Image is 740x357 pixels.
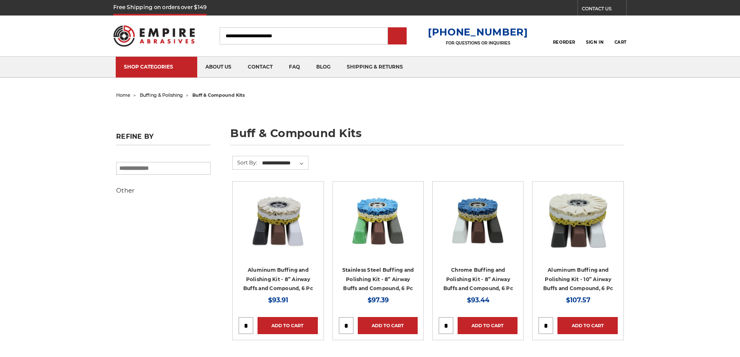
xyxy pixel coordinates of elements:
span: $93.44 [467,296,489,304]
a: 10 inch airway buff and polishing compound kit for aluminum [538,187,617,266]
select: Sort By: [261,157,308,169]
h5: Refine by [116,133,211,145]
a: Aluminum Buffing and Polishing Kit - 8” Airway Buffs and Compound, 6 Pc [243,267,313,291]
input: Submit [389,28,405,44]
span: buff & compound kits [192,92,245,98]
a: SHOP CATEGORIES [116,57,197,78]
a: blog [308,57,339,78]
a: faq [281,57,308,78]
span: $93.91 [268,296,288,304]
span: $107.57 [566,296,590,304]
span: Reorder [553,40,575,45]
a: 8 inch airway buffing wheel and compound kit for stainless steel [339,187,418,266]
a: buffing & polishing [140,92,183,98]
span: Sign In [586,40,603,45]
label: Sort By: [233,156,257,169]
a: Add to Cart [557,317,617,334]
a: Stainless Steel Buffing and Polishing Kit - 8” Airway Buffs and Compound, 6 Pc [342,267,414,291]
a: about us [197,57,240,78]
a: Cart [614,27,627,45]
img: 8 inch airway buffing wheel and compound kit for chrome [445,187,511,253]
a: Add to Cart [458,317,518,334]
a: Reorder [553,27,575,44]
a: 8 inch airway buffing wheel and compound kit for aluminum [238,187,317,266]
img: 10 inch airway buff and polishing compound kit for aluminum [546,187,611,253]
span: Cart [614,40,627,45]
a: Add to Cart [258,317,317,334]
a: [PHONE_NUMBER] [428,26,528,38]
a: Chrome Buffing and Polishing Kit - 8” Airway Buffs and Compound, 6 Pc [443,267,513,291]
img: 8 inch airway buffing wheel and compound kit for aluminum [245,187,311,253]
a: CONTACT US [582,4,626,16]
img: 8 inch airway buffing wheel and compound kit for stainless steel [346,187,411,253]
img: Empire Abrasives [113,20,195,52]
a: 8 inch airway buffing wheel and compound kit for chrome [438,187,518,266]
h1: buff & compound kits [230,128,624,145]
a: Add to Cart [358,317,418,334]
h5: Other [116,186,211,195]
div: SHOP CATEGORIES [124,64,189,70]
p: FOR QUESTIONS OR INQUIRIES [428,40,528,46]
a: shipping & returns [339,57,411,78]
a: contact [240,57,281,78]
span: $97.39 [368,296,389,304]
a: home [116,92,130,98]
a: Aluminum Buffing and Polishing Kit - 10” Airway Buffs and Compound, 6 Pc [543,267,613,291]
